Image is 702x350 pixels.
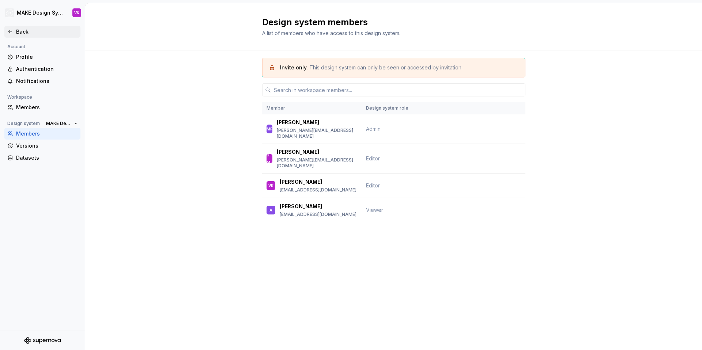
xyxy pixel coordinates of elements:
p: [PERSON_NAME][EMAIL_ADDRESS][DOMAIN_NAME] [277,157,357,169]
div: DM [267,151,273,166]
span: MAKE Design System [46,121,71,126]
h2: Design system members [262,16,517,28]
a: Back [4,26,80,38]
a: Members [4,102,80,113]
input: Search in workspace members... [271,83,525,96]
a: Authentication [4,63,80,75]
p: [PERSON_NAME][EMAIL_ADDRESS][DOMAIN_NAME] [277,128,357,139]
a: Notifications [4,75,80,87]
a: Datasets [4,152,80,164]
div: MF [267,125,272,133]
div: Versions [16,142,78,149]
p: [PERSON_NAME] [280,203,322,210]
span: Editor [366,182,380,189]
img: f5634f2a-3c0d-4c0b-9dc3-3862a3e014c7.png [5,8,14,17]
div: Notifications [16,77,78,85]
div: Authentication [16,65,78,73]
button: MAKE Design SystemVK [1,5,83,21]
div: Profile [16,53,78,61]
div: Back [16,28,78,35]
div: Members [16,104,78,111]
div: VK [268,182,273,189]
span: This design system can only be seen or accessed by invitation. [309,64,463,71]
div: Members [16,130,78,137]
div: Design system [4,119,43,128]
a: Members [4,128,80,140]
div: MAKE Design System [17,9,64,16]
svg: Supernova Logo [24,337,61,344]
p: [PERSON_NAME] [277,148,319,156]
div: Workspace [4,93,35,102]
th: Member [262,102,362,114]
p: [PERSON_NAME] [277,119,319,126]
span: Admin [366,125,381,133]
div: Design system role [366,105,416,111]
div: A [269,206,272,214]
span: Viewer [366,206,383,214]
a: Profile [4,51,80,63]
p: [PERSON_NAME] [280,178,322,186]
span: Invite only. [280,64,309,71]
a: Versions [4,140,80,152]
div: Datasets [16,154,78,161]
p: [EMAIL_ADDRESS][DOMAIN_NAME] [280,212,356,217]
div: VK [74,10,79,16]
p: [EMAIL_ADDRESS][DOMAIN_NAME] [280,187,356,193]
div: Account [4,42,28,51]
span: Editor [366,155,380,162]
span: A list of members who have access to this design system. [262,30,400,36]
